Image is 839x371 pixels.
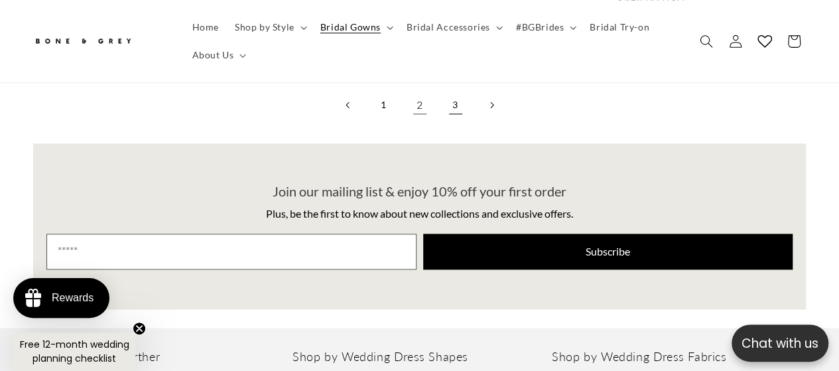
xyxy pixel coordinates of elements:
[52,292,94,304] div: Rewards
[20,338,129,365] span: Free 12-month wedding planning checklist
[184,13,227,41] a: Home
[516,21,564,33] span: #BGBrides
[732,334,828,353] p: Chat with us
[508,13,582,41] summary: #BGBrides
[184,41,252,69] summary: About Us
[369,90,399,119] a: Page 1
[732,325,828,362] button: Open chatbox
[407,21,490,33] span: Bridal Accessories
[582,13,657,41] a: Bridal Try-on
[320,21,381,33] span: Bridal Gowns
[192,21,219,33] span: Home
[292,349,547,364] h2: Shop by Wedding Dress Shapes
[33,90,806,119] nav: Pagination
[590,21,649,33] span: Bridal Try-on
[266,207,573,220] span: Plus, be the first to know about new collections and exclusive offers.
[192,49,234,61] span: About Us
[227,13,312,41] summary: Shop by Style
[46,234,417,269] input: Email
[552,349,806,364] h2: Shop by Wedding Dress Fabrics
[133,322,146,335] button: Close teaser
[29,25,171,57] a: Bone and Grey Bridal
[33,349,287,364] h2: Get to know us further
[477,90,506,119] a: Next page
[273,183,566,199] span: Join our mailing list & enjoy 10% off your first order
[334,90,363,119] a: Previous page
[692,27,721,56] summary: Search
[423,234,793,269] button: Subscribe
[399,13,508,41] summary: Bridal Accessories
[405,90,434,119] a: Page 2
[235,21,294,33] span: Shop by Style
[13,333,135,371] div: Free 12-month wedding planning checklistClose teaser
[33,31,133,52] img: Bone and Grey Bridal
[312,13,399,41] summary: Bridal Gowns
[441,90,470,119] a: Page 3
